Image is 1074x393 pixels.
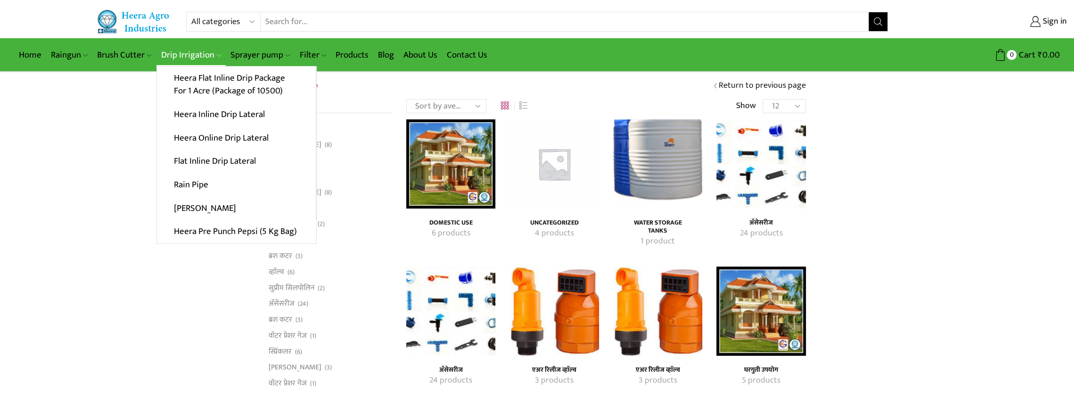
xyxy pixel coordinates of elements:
[623,366,692,374] h4: एअर रिलीज व्हाॅल्व
[295,251,303,261] span: (3)
[520,375,588,387] a: Visit product category एअर रिलीज व्हाॅल्व
[14,44,46,66] a: Home
[417,227,485,240] a: Visit product category Domestic Use
[269,280,314,296] a: सुप्रीम सिलपोलिन
[325,363,332,372] span: (3)
[417,219,485,227] a: Visit product category Domestic Use
[298,299,308,309] span: (24)
[742,375,780,387] mark: 5 products
[520,227,588,240] a: Visit product category Uncategorized
[269,327,307,343] a: वॉटर प्रेशर गेज
[613,119,702,209] img: Water Storage Tanks
[310,331,316,341] span: (1)
[613,119,702,209] a: Visit product category Water Storage Tanks
[535,375,574,387] mark: 3 products
[727,219,795,227] a: Visit product category अ‍ॅसेसरीज
[623,235,692,248] a: Visit product category Water Storage Tanks
[417,219,485,227] h4: Domestic Use
[269,264,284,280] a: व्हाॅल्व
[318,219,325,229] span: (2)
[716,119,805,209] img: अ‍ॅसेसरीज
[417,366,485,374] a: Visit product category अ‍ॅसेसरीज
[157,150,316,173] a: Flat Inline Drip Lateral
[417,375,485,387] a: Visit product category अ‍ॅसेसरीज
[269,343,292,360] a: स्प्रिंकलर
[623,366,692,374] a: Visit product category एअर रिलीज व्हाॅल्व
[269,376,307,392] a: वॉटर प्रेशर गेज
[269,360,321,376] a: [PERSON_NAME]
[520,366,588,374] h4: एअर रिलीज व्हाॅल्व
[331,44,373,66] a: Products
[509,267,598,356] img: एअर रिलीज व्हाॅल्व
[325,188,332,197] span: (8)
[613,267,702,356] img: एअर रिलीज व्हाॅल्व
[295,347,302,357] span: (6)
[157,67,316,103] a: Heera Flat Inline Drip Package For 1 Acre (Package of 10500)
[310,379,316,388] span: (1)
[1017,49,1035,61] span: Cart
[520,219,588,227] h4: Uncategorized
[157,173,316,197] a: Rain Pipe
[432,227,470,240] mark: 6 products
[736,100,755,112] span: Show
[509,119,598,209] a: Visit product category Uncategorized
[417,366,485,374] h4: अ‍ॅसेसरीज
[429,375,472,387] mark: 24 products
[298,235,308,245] span: (24)
[295,44,331,66] a: Filter
[406,267,495,356] a: Visit product category अ‍ॅसेसरीज
[295,315,303,325] span: (3)
[406,119,495,209] img: Domestic Use
[261,12,869,31] input: Search for...
[157,196,316,220] a: [PERSON_NAME]
[727,366,795,374] a: Visit product category घरगुती उपयोग
[716,119,805,209] a: Visit product category अ‍ॅसेसरीज
[1041,16,1067,28] span: Sign in
[399,44,442,66] a: About Us
[226,44,295,66] a: Sprayer pump
[869,12,887,31] button: Search button
[287,268,295,277] span: (6)
[727,219,795,227] h4: अ‍ॅसेसरीज
[623,219,692,235] a: Visit product category Water Storage Tanks
[509,119,598,209] img: Uncategorized
[318,284,325,293] span: (2)
[1038,48,1060,62] bdi: 0.00
[535,227,574,240] mark: 4 products
[269,248,292,264] a: ब्रश कटर
[406,267,495,356] img: अ‍ॅसेसरीज
[1038,48,1042,62] span: ₹
[157,103,316,126] a: Heera Inline Drip Lateral
[520,219,588,227] a: Visit product category Uncategorized
[269,312,292,328] a: ब्रश कटर
[509,267,598,356] a: Visit product category एअर रिलीज व्हाॅल्व
[902,13,1067,30] a: Sign in
[613,267,702,356] a: Visit product category एअर रिलीज व्हाॅल्व
[1007,50,1017,60] span: 0
[406,99,486,113] select: Shop order
[727,366,795,374] h4: घरगुती उपयोग
[325,140,332,150] span: (8)
[46,44,92,66] a: Raingun
[716,267,805,356] img: घरगुती उपयोग
[157,220,316,243] a: Heera Pre Punch Pepsi (5 Kg Bag)
[739,227,782,240] mark: 24 products
[373,44,399,66] a: Blog
[719,80,806,92] a: Return to previous page
[520,366,588,374] a: Visit product category एअर रिलीज व्हाॅल्व
[716,267,805,356] a: Visit product category घरगुती उपयोग
[442,44,492,66] a: Contact Us
[727,375,795,387] a: Visit product category घरगुती उपयोग
[157,126,316,150] a: Heera Online Drip Lateral
[897,46,1060,64] a: 0 Cart ₹0.00
[156,44,226,66] a: Drip Irrigation
[406,119,495,209] a: Visit product category Domestic Use
[623,219,692,235] h4: Water Storage Tanks
[638,375,677,387] mark: 3 products
[640,235,675,248] mark: 1 product
[623,375,692,387] a: Visit product category एअर रिलीज व्हाॅल्व
[727,227,795,240] a: Visit product category अ‍ॅसेसरीज
[92,44,156,66] a: Brush Cutter
[269,296,295,312] a: अ‍ॅसेसरीज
